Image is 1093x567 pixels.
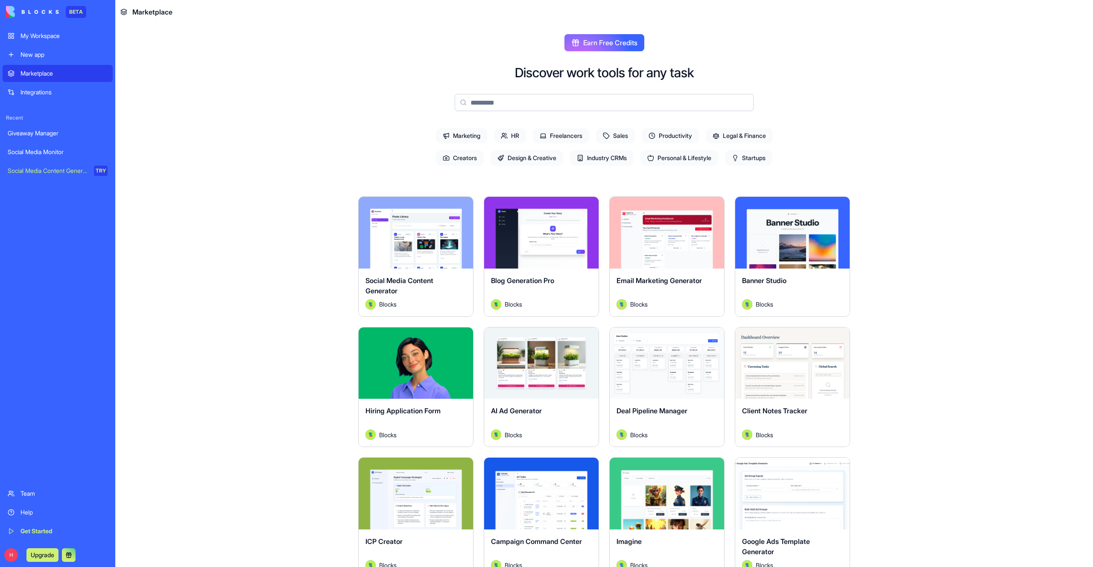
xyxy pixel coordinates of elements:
[436,150,484,166] span: Creators
[617,406,687,415] span: Deal Pipeline Manager
[3,485,113,502] a: Team
[365,430,376,440] img: Avatar
[756,430,773,439] span: Blocks
[3,143,113,161] a: Social Media Monitor
[379,430,397,439] span: Blocks
[4,548,18,562] span: H
[3,162,113,179] a: Social Media Content GeneratorTRY
[617,537,642,546] span: Imagine
[365,276,433,295] span: Social Media Content Generator
[742,276,786,285] span: Banner Studio
[3,65,113,82] a: Marketplace
[609,327,725,447] a: Deal Pipeline ManagerAvatarBlocks
[3,46,113,63] a: New app
[20,527,108,535] div: Get Started
[26,550,58,559] a: Upgrade
[533,128,589,143] span: Freelancers
[505,430,522,439] span: Blocks
[365,537,403,546] span: ICP Creator
[617,276,702,285] span: Email Marketing Generator
[742,299,752,310] img: Avatar
[3,114,113,121] span: Recent
[617,430,627,440] img: Avatar
[6,6,86,18] a: BETA
[3,84,113,101] a: Integrations
[640,150,718,166] span: Personal & Lifestyle
[491,406,542,415] span: AI Ad Generator
[491,537,582,546] span: Campaign Command Center
[609,196,725,317] a: Email Marketing GeneratorAvatarBlocks
[570,150,634,166] span: Industry CRMs
[94,166,108,176] div: TRY
[742,406,807,415] span: Client Notes Tracker
[365,299,376,310] img: Avatar
[20,489,108,498] div: Team
[583,38,637,48] span: Earn Free Credits
[706,128,773,143] span: Legal & Finance
[20,88,108,96] div: Integrations
[491,276,554,285] span: Blog Generation Pro
[132,7,172,17] span: Marketplace
[596,128,635,143] span: Sales
[20,508,108,517] div: Help
[20,50,108,59] div: New app
[491,430,501,440] img: Avatar
[630,430,648,439] span: Blocks
[3,523,113,540] a: Get Started
[3,504,113,521] a: Help
[358,327,473,447] a: Hiring Application FormAvatarBlocks
[379,300,397,309] span: Blocks
[735,196,850,317] a: Banner StudioAvatarBlocks
[742,430,752,440] img: Avatar
[725,150,772,166] span: Startups
[642,128,699,143] span: Productivity
[756,300,773,309] span: Blocks
[8,148,108,156] div: Social Media Monitor
[3,27,113,44] a: My Workspace
[26,548,58,562] button: Upgrade
[564,34,644,51] button: Earn Free Credits
[8,129,108,137] div: Giveaway Manager
[735,327,850,447] a: Client Notes TrackerAvatarBlocks
[20,69,108,78] div: Marketplace
[358,196,473,317] a: Social Media Content GeneratorAvatarBlocks
[630,300,648,309] span: Blocks
[484,327,599,447] a: AI Ad GeneratorAvatarBlocks
[6,6,59,18] img: logo
[505,300,522,309] span: Blocks
[66,6,86,18] div: BETA
[491,150,563,166] span: Design & Creative
[20,32,108,40] div: My Workspace
[436,128,487,143] span: Marketing
[617,299,627,310] img: Avatar
[494,128,526,143] span: HR
[742,537,810,556] span: Google Ads Template Generator
[365,406,441,415] span: Hiring Application Form
[515,65,694,80] h2: Discover work tools for any task
[3,125,113,142] a: Giveaway Manager
[8,167,88,175] div: Social Media Content Generator
[484,196,599,317] a: Blog Generation ProAvatarBlocks
[491,299,501,310] img: Avatar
